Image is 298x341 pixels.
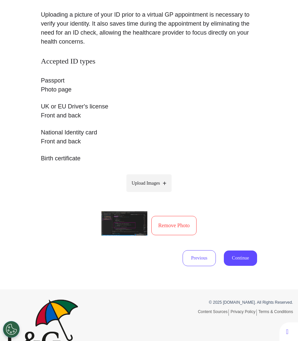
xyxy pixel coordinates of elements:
[41,154,257,163] p: Birth certificate
[183,250,216,266] button: Previous
[3,321,20,338] button: Open Preferences
[41,57,257,66] h3: Accepted ID types
[258,309,293,314] a: Terms & Conditions
[41,76,257,94] p: Passport Photo page
[41,10,257,46] p: Uploading a picture of your ID prior to a virtual GP appointment is necessary to verify your iden...
[198,309,229,316] a: Content Sources
[132,180,160,187] span: Upload Images
[224,251,257,266] button: Continue
[41,102,257,120] p: UK or EU Driver's license Front and back
[230,309,257,316] a: Privacy Policy
[101,211,147,236] img: Preview 1
[154,299,293,305] p: © 2025 [DOMAIN_NAME]. All Rights Reserved.
[151,216,197,235] button: Remove Photo
[41,128,257,146] p: National Identity card Front and back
